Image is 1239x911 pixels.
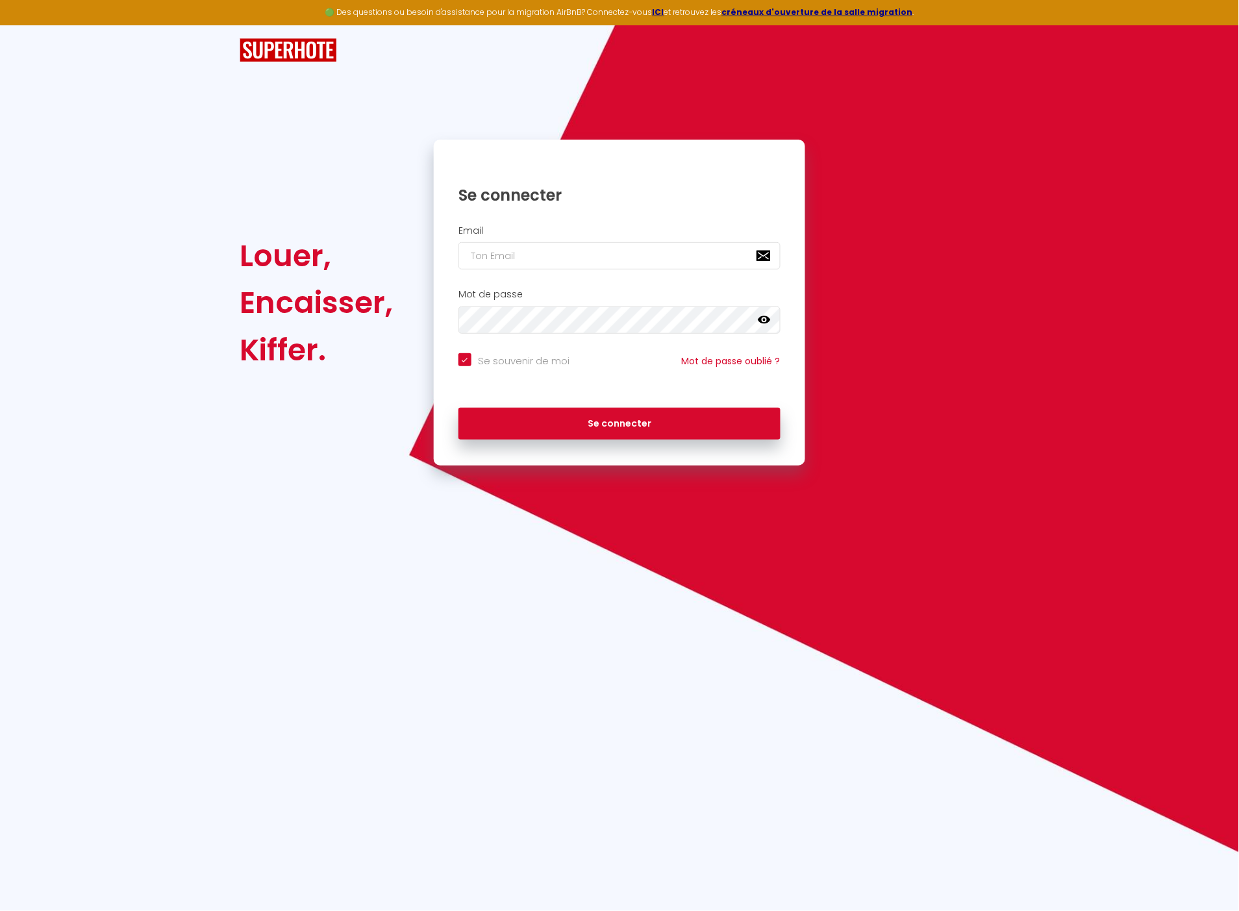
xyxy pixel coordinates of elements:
a: Mot de passe oublié ? [682,355,781,368]
button: Ouvrir le widget de chat LiveChat [10,5,49,44]
div: Encaisser, [240,279,393,326]
button: Se connecter [458,408,781,440]
a: ICI [653,6,664,18]
img: SuperHote logo [240,38,337,62]
h2: Email [458,225,781,236]
div: Kiffer. [240,327,393,373]
h1: Se connecter [458,185,781,205]
div: Louer, [240,232,393,279]
a: créneaux d'ouverture de la salle migration [722,6,913,18]
h2: Mot de passe [458,289,781,300]
input: Ton Email [458,242,781,269]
